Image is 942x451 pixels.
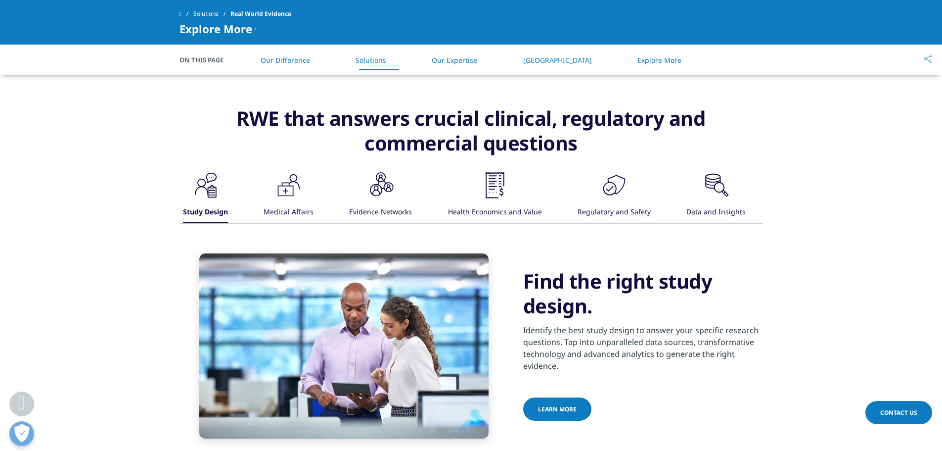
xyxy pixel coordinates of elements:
[179,106,763,170] h3: RWE that answers crucial clinical, regulatory and commercial questions
[179,55,234,65] span: On This Page
[230,5,291,23] span: Real World Evidence
[264,202,314,223] div: Medical Affairs
[538,405,577,413] span: Learn more
[179,23,252,35] span: Explore More
[686,202,746,223] div: Data and Insights
[348,170,412,223] button: Evidence Networks
[880,408,917,417] span: Contact Us
[523,55,592,65] a: [GEOGRAPHIC_DATA]
[523,324,763,378] p: Identify the best study design to answer your specific research questions. Tap into unparalleled ...
[432,55,477,65] a: Our Expertise
[9,421,34,446] button: Open Preferences
[356,55,386,65] a: Solutions
[637,55,681,65] a: Explore More
[181,170,228,223] button: Study Design
[199,253,489,439] img: two professionals in desk area
[447,170,542,223] button: Health Economics and Value
[685,170,746,223] button: Data and Insights
[523,269,763,318] h3: Find the right study design.
[865,401,932,424] a: Contact Us
[349,202,412,223] div: Evidence Networks
[576,170,651,223] button: Regulatory and Safety
[448,202,542,223] div: Health Economics and Value
[183,202,228,223] div: Study Design
[261,55,310,65] a: Our Difference
[523,398,591,421] a: Learn more
[262,170,314,223] button: Medical Affairs
[193,5,230,23] a: Solutions
[578,202,651,223] div: Regulatory and Safety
